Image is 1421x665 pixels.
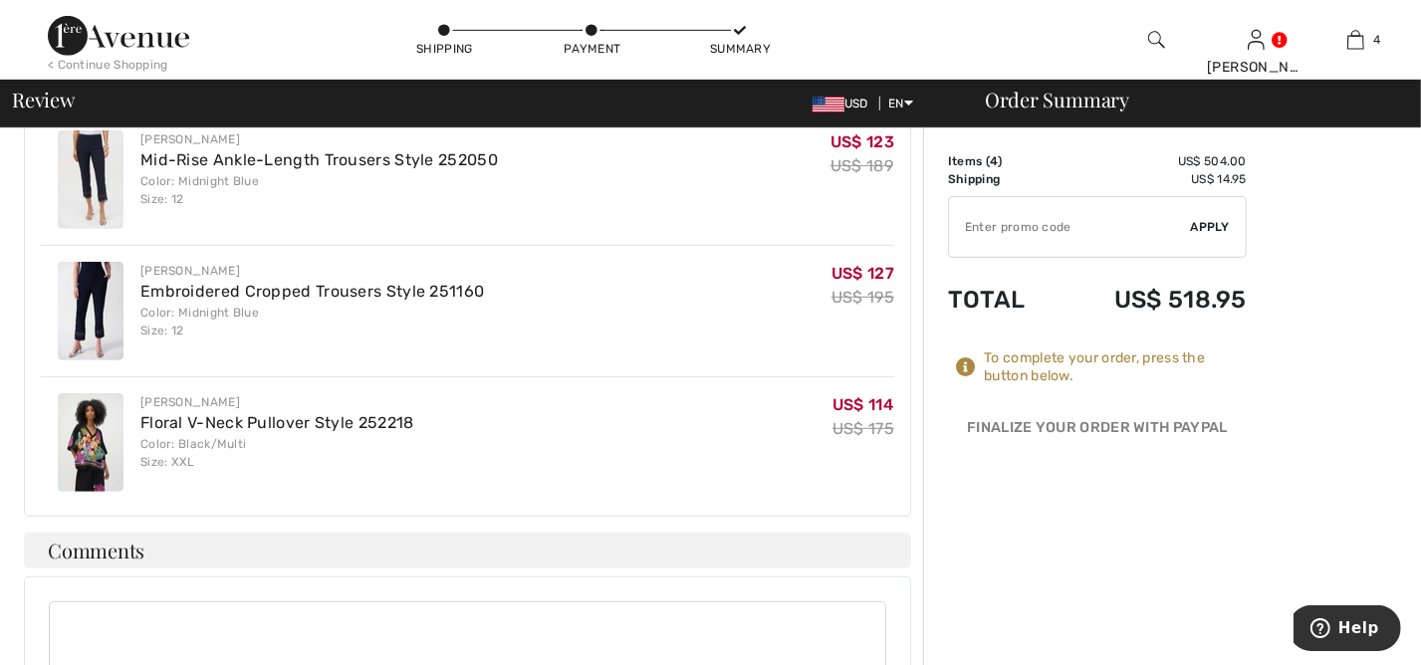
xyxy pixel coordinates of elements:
[140,130,498,148] div: [PERSON_NAME]
[948,152,1058,170] td: Items ( )
[1058,170,1247,188] td: US$ 14.95
[984,349,1247,385] div: To complete your order, press the button below.
[1294,605,1401,655] iframe: Opens a widget where you can find more information
[961,90,1409,110] div: Order Summary
[1207,57,1304,78] div: [PERSON_NAME]
[1248,28,1265,52] img: My Info
[1347,28,1364,52] img: My Bag
[948,170,1058,188] td: Shipping
[888,97,913,111] span: EN
[12,90,75,110] span: Review
[563,40,622,58] div: Payment
[831,264,894,283] span: US$ 127
[832,395,893,414] span: US$ 114
[1058,266,1247,333] td: US$ 518.95
[990,154,998,168] span: 4
[831,288,894,307] s: US$ 195
[710,40,770,58] div: Summary
[948,266,1058,333] td: Total
[830,156,893,175] s: US$ 189
[1058,152,1247,170] td: US$ 504.00
[24,533,911,568] h4: Comments
[1148,28,1165,52] img: search the website
[58,393,123,492] img: Floral V-Neck Pullover Style 252218
[948,417,1247,447] div: Finalize Your Order with PayPal
[830,132,894,151] span: US$ 123
[813,97,844,112] img: US Dollar
[140,282,484,301] a: Embroidered Cropped Trousers Style 251160
[813,97,876,111] span: USD
[948,447,1247,492] iframe: PayPal-paypal
[140,150,498,169] a: Mid-Rise Ankle-Length Trousers Style 252050
[140,435,414,471] div: Color: Black/Multi Size: XXL
[1306,28,1404,52] a: 4
[949,197,1191,257] input: Promo code
[140,262,484,280] div: [PERSON_NAME]
[140,413,414,432] a: Floral V-Neck Pullover Style 252218
[48,56,168,74] div: < Continue Shopping
[58,130,123,229] img: Mid-Rise Ankle-Length Trousers Style 252050
[140,304,484,339] div: Color: Midnight Blue Size: 12
[832,419,894,438] s: US$ 175
[1248,30,1265,49] a: Sign In
[140,172,498,208] div: Color: Midnight Blue Size: 12
[48,16,189,56] img: 1ère Avenue
[140,393,414,411] div: [PERSON_NAME]
[58,262,123,360] img: Embroidered Cropped Trousers Style 251160
[1374,31,1381,49] span: 4
[1191,218,1231,236] span: Apply
[414,40,474,58] div: Shipping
